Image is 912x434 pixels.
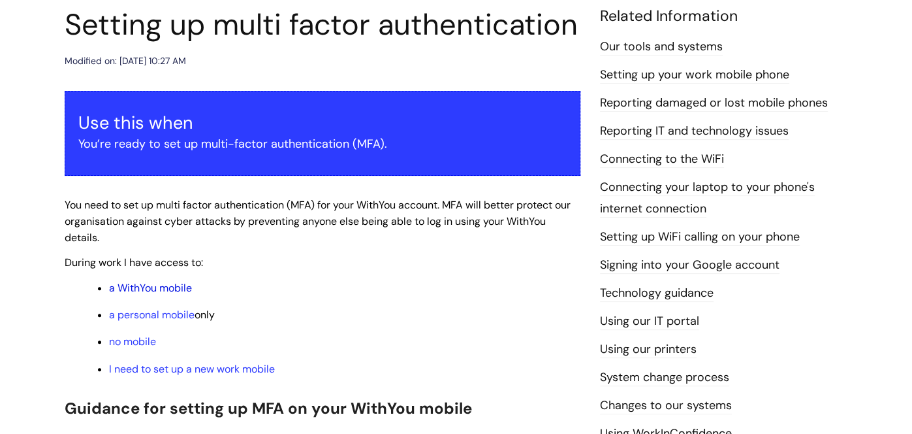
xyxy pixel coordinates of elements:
[600,39,723,56] a: Our tools and systems
[109,308,195,322] a: a personal mobile
[109,308,215,322] span: only
[600,67,789,84] a: Setting up your work mobile phone
[109,335,156,348] a: no mobile
[600,7,848,25] h4: Related Information
[600,341,697,358] a: Using our printers
[600,257,779,274] a: Signing into your Google account
[600,313,699,330] a: Using our IT portal
[109,281,192,295] a: a WithYou mobile
[65,53,186,69] div: Modified on: [DATE] 10:27 AM
[65,398,472,418] span: Guidance for setting up MFA on your WithYou mobile
[600,397,732,414] a: Changes to our systems
[109,362,275,376] a: I need to set up a new work mobile
[65,7,580,42] h1: Setting up multi factor authentication
[600,229,800,246] a: Setting up WiFi calling on your phone
[65,256,203,269] span: During work I have access to:
[78,112,567,133] h3: Use this when
[600,285,714,302] a: Technology guidance
[65,198,571,244] span: You need to set up multi factor authentication (MFA) for your WithYou account. MFA will better pr...
[600,123,789,140] a: Reporting IT and technology issues
[600,151,724,168] a: Connecting to the WiFi
[600,179,815,217] a: Connecting your laptop to your phone's internet connection
[600,95,828,112] a: Reporting damaged or lost mobile phones
[78,133,567,154] p: You’re ready to set up multi-factor authentication (MFA).
[600,369,729,386] a: System change process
